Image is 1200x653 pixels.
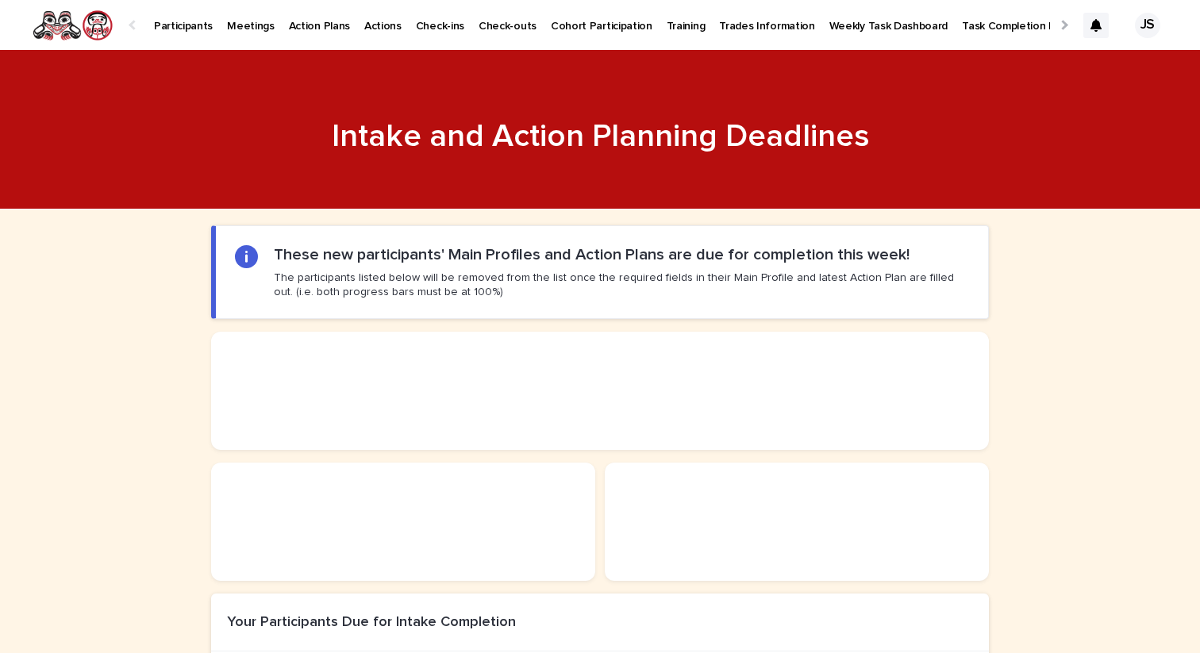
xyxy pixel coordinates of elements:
[32,10,113,41] img: rNyI97lYS1uoOg9yXW8k
[1135,13,1160,38] div: JS
[274,271,969,299] p: The participants listed below will be removed from the list once the required fields in their Mai...
[227,614,516,632] h1: Your Participants Due for Intake Completion
[274,245,910,264] h2: These new participants' Main Profiles and Action Plans are due for completion this week!
[211,117,989,156] h1: Intake and Action Planning Deadlines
